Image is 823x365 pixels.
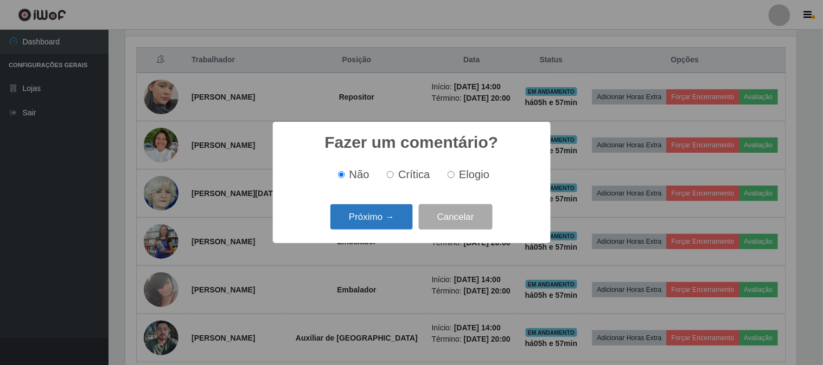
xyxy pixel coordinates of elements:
span: Elogio [459,168,489,180]
input: Elogio [448,171,455,178]
span: Crítica [398,168,430,180]
input: Não [338,171,345,178]
h2: Fazer um comentário? [324,133,498,152]
button: Próximo → [330,204,413,230]
span: Não [349,168,369,180]
button: Cancelar [419,204,493,230]
input: Crítica [387,171,394,178]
